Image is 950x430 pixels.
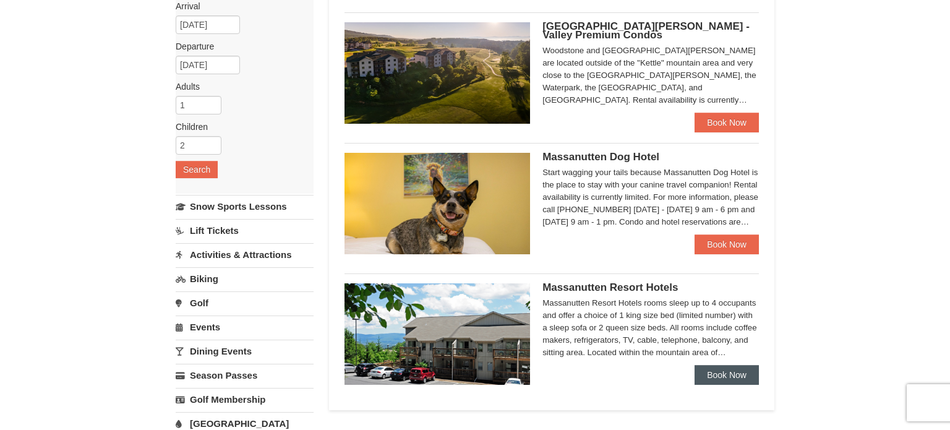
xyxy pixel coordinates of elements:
[176,364,314,387] a: Season Passes
[176,161,218,178] button: Search
[344,283,530,385] img: 19219026-1-e3b4ac8e.jpg
[176,195,314,218] a: Snow Sports Lessons
[176,388,314,411] a: Golf Membership
[344,22,530,124] img: 19219041-4-ec11c166.jpg
[176,340,314,363] a: Dining Events
[542,45,759,106] div: Woodstone and [GEOGRAPHIC_DATA][PERSON_NAME] are located outside of the "Kettle" mountain area an...
[695,234,759,254] a: Book Now
[176,80,304,93] label: Adults
[176,243,314,266] a: Activities & Attractions
[176,219,314,242] a: Lift Tickets
[542,20,750,41] span: [GEOGRAPHIC_DATA][PERSON_NAME] - Valley Premium Condos
[176,40,304,53] label: Departure
[695,365,759,385] a: Book Now
[344,153,530,254] img: 27428181-5-81c892a3.jpg
[176,316,314,338] a: Events
[176,267,314,290] a: Biking
[176,291,314,314] a: Golf
[542,282,678,293] span: Massanutten Resort Hotels
[542,166,759,228] div: Start wagging your tails because Massanutten Dog Hotel is the place to stay with your canine trav...
[695,113,759,132] a: Book Now
[176,121,304,133] label: Children
[542,151,659,163] span: Massanutten Dog Hotel
[542,297,759,359] div: Massanutten Resort Hotels rooms sleep up to 4 occupants and offer a choice of 1 king size bed (li...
